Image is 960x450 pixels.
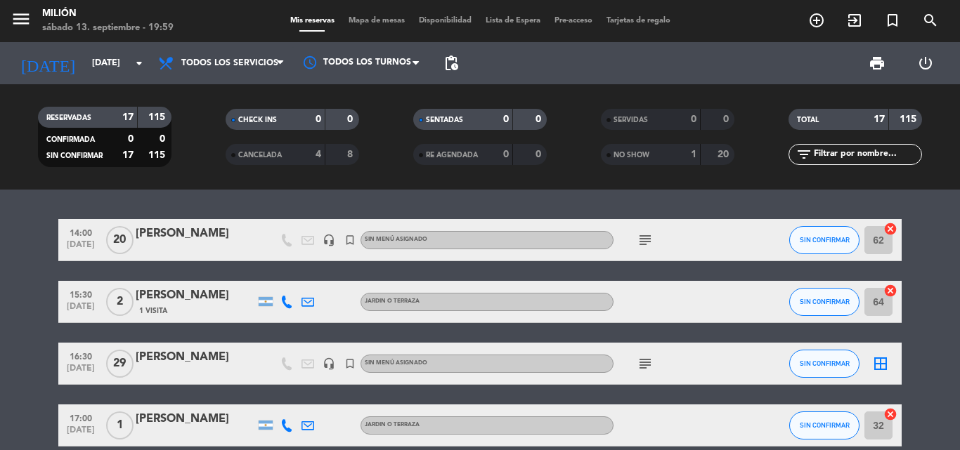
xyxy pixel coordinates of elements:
[789,288,860,316] button: SIN CONFIRMAR
[106,350,134,378] span: 29
[883,284,897,298] i: cancel
[148,112,168,122] strong: 115
[323,357,335,370] i: headset_mic
[106,226,134,254] span: 20
[789,350,860,378] button: SIN CONFIRMAR
[718,150,732,159] strong: 20
[614,117,648,124] span: SERVIDAS
[136,225,255,243] div: [PERSON_NAME]
[316,150,321,159] strong: 4
[365,237,427,242] span: Sin menú asignado
[547,17,599,25] span: Pre-acceso
[63,286,98,302] span: 15:30
[869,55,886,72] span: print
[238,117,277,124] span: CHECK INS
[63,348,98,364] span: 16:30
[46,114,91,121] span: RESERVADAS
[63,425,98,442] span: [DATE]
[63,364,98,380] span: [DATE]
[800,298,850,305] span: SIN CONFIRMAR
[136,410,255,428] div: [PERSON_NAME]
[443,55,460,72] span: pending_actions
[136,348,255,366] div: [PERSON_NAME]
[131,55,148,72] i: arrow_drop_down
[917,55,934,72] i: power_settings_new
[128,134,134,144] strong: 0
[723,114,732,124] strong: 0
[426,117,463,124] span: SENTADAS
[63,224,98,240] span: 14:00
[797,117,819,124] span: TOTAL
[883,222,897,236] i: cancel
[789,411,860,439] button: SIN CONFIRMAR
[347,114,356,124] strong: 0
[637,355,654,372] i: subject
[160,134,168,144] strong: 0
[238,152,282,159] span: CANCELADA
[872,355,889,372] i: border_all
[181,58,278,68] span: Todos los servicios
[800,236,850,244] span: SIN CONFIRMAR
[316,114,321,124] strong: 0
[901,42,949,84] div: LOG OUT
[42,7,174,21] div: Milión
[503,114,509,124] strong: 0
[536,150,544,159] strong: 0
[691,114,696,124] strong: 0
[412,17,479,25] span: Disponibilidad
[148,150,168,160] strong: 115
[426,152,478,159] span: RE AGENDADA
[347,150,356,159] strong: 8
[42,21,174,35] div: sábado 13. septiembre - 19:59
[536,114,544,124] strong: 0
[884,12,901,29] i: turned_in_not
[808,12,825,29] i: add_circle_outline
[46,136,95,143] span: CONFIRMADA
[63,409,98,425] span: 17:00
[599,17,677,25] span: Tarjetas de regalo
[344,357,356,370] i: turned_in_not
[846,12,863,29] i: exit_to_app
[812,147,921,162] input: Filtrar por nombre...
[11,48,85,79] i: [DATE]
[691,150,696,159] strong: 1
[800,359,850,367] span: SIN CONFIRMAR
[342,17,412,25] span: Mapa de mesas
[344,234,356,246] i: turned_in_not
[139,305,167,317] span: 1 Visita
[800,421,850,429] span: SIN CONFIRMAR
[106,288,134,316] span: 2
[479,17,547,25] span: Lista de Espera
[874,114,885,124] strong: 17
[63,302,98,318] span: [DATE]
[11,8,32,34] button: menu
[883,407,897,421] i: cancel
[136,286,255,305] div: [PERSON_NAME]
[900,114,919,124] strong: 115
[922,12,939,29] i: search
[122,150,134,160] strong: 17
[63,240,98,256] span: [DATE]
[365,298,420,304] span: JARDIN o TERRAZA
[503,150,509,159] strong: 0
[323,234,335,246] i: headset_mic
[789,226,860,254] button: SIN CONFIRMAR
[46,152,103,159] span: SIN CONFIRMAR
[122,112,134,122] strong: 17
[614,152,649,159] span: NO SHOW
[365,360,427,366] span: Sin menú asignado
[796,146,812,163] i: filter_list
[11,8,32,29] i: menu
[106,411,134,439] span: 1
[283,17,342,25] span: Mis reservas
[637,232,654,249] i: subject
[365,422,420,428] span: JARDIN o TERRAZA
